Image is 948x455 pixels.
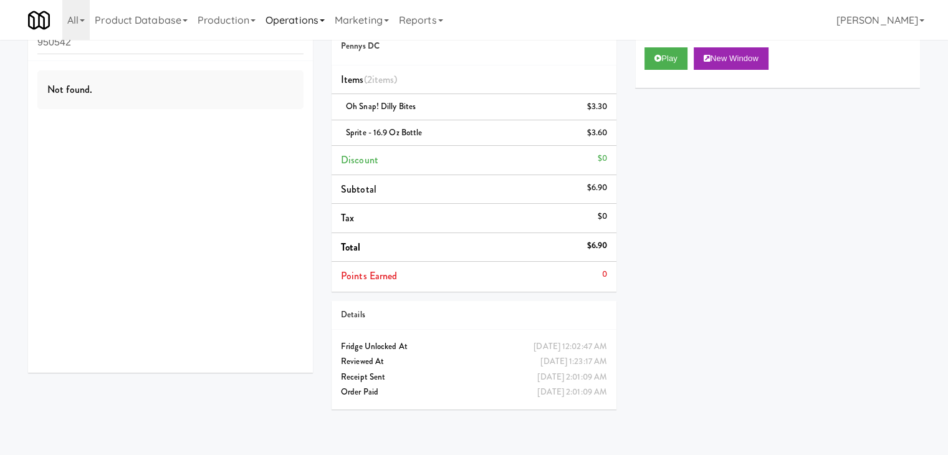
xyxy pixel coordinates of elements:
div: $6.90 [587,238,608,254]
button: Play [644,47,687,70]
div: 0 [602,267,607,282]
span: Total [341,240,361,254]
div: [DATE] 12:02:47 AM [534,339,607,355]
div: $0 [598,209,607,224]
h5: Pennys DC [341,42,607,51]
span: Subtotal [341,182,376,196]
span: Tax [341,211,354,225]
span: Items [341,72,397,87]
div: Receipt Sent [341,370,607,385]
div: Details [341,307,607,323]
span: Discount [341,153,378,167]
div: Reviewed At [341,354,607,370]
div: [DATE] 1:23:17 AM [540,354,607,370]
ng-pluralize: items [372,72,395,87]
div: $0 [598,151,607,166]
div: [DATE] 2:01:09 AM [537,385,607,400]
span: (2 ) [364,72,398,87]
div: $3.60 [587,125,608,141]
div: Fridge Unlocked At [341,339,607,355]
span: Oh Snap! Dilly Bites [346,100,416,112]
img: Micromart [28,9,50,31]
input: Search vision orders [37,31,304,54]
div: Order Paid [341,385,607,400]
div: $6.90 [587,180,608,196]
span: Points Earned [341,269,397,283]
div: [DATE] 2:01:09 AM [537,370,607,385]
div: $3.30 [587,99,608,115]
button: New Window [694,47,768,70]
span: Sprite - 16.9 oz Bottle [346,127,422,138]
span: Not found. [47,82,92,97]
